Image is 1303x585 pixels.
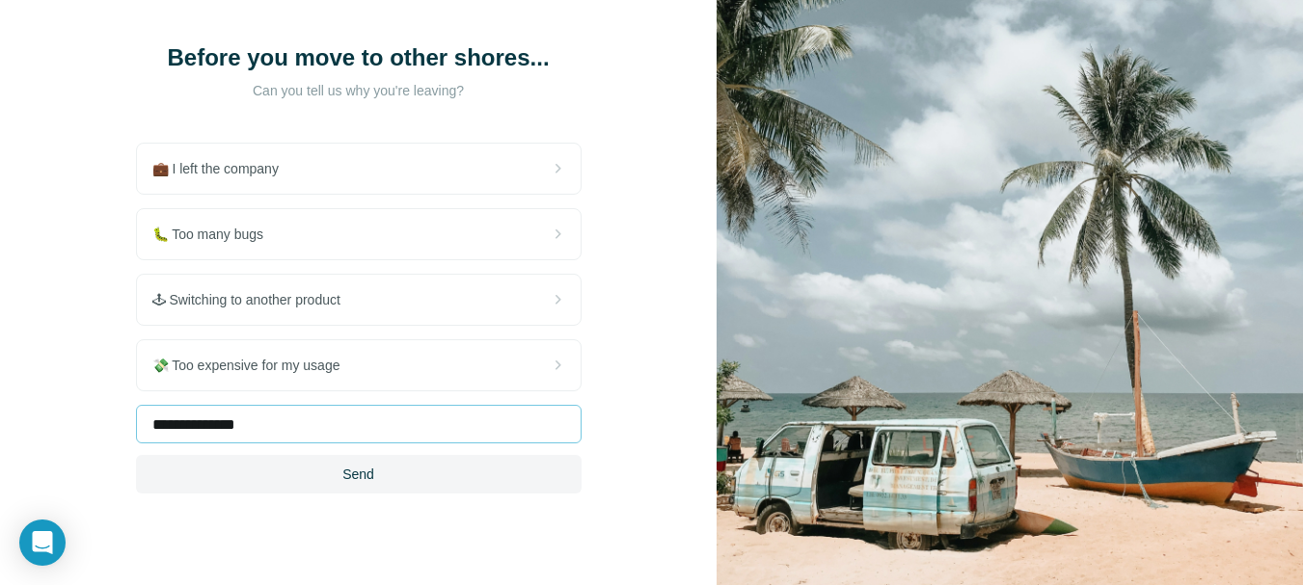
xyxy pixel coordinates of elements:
[342,465,374,484] span: Send
[152,225,280,244] span: 🐛 Too many bugs
[152,290,356,309] span: 🕹 Switching to another product
[166,42,552,73] h1: Before you move to other shores...
[136,455,582,493] button: Send
[19,519,66,566] div: Open Intercom Messenger
[152,159,294,178] span: 💼 I left the company
[152,356,356,375] span: 💸 Too expensive for my usage
[166,81,552,100] p: Can you tell us why you're leaving?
